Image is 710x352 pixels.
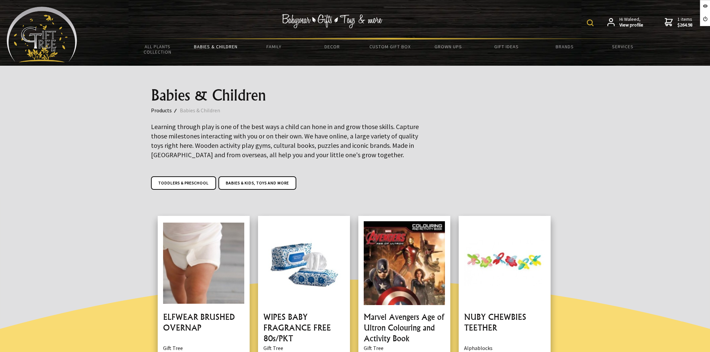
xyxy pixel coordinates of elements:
a: Grown Ups [419,40,477,54]
a: Family [245,40,303,54]
span: Hi Waleed, [619,16,643,28]
a: Gift Ideas [477,40,536,54]
h1: Babies & Children [151,87,559,103]
img: Babyware - Gifts - Toys and more... [7,7,77,62]
strong: $264.98 [677,22,693,28]
a: Babies & Children [187,40,245,54]
a: 1 items$264.98 [665,16,693,28]
a: Babies & Kids, toys and more [218,176,296,190]
a: Brands [536,40,594,54]
big: Learning through play is one of the best ways a child can hone in and grow those skills. Capture ... [151,122,419,159]
a: Babies & Children [180,106,228,115]
a: Toddlers & Preschool [151,176,216,190]
strong: View profile [619,22,643,28]
a: Decor [303,40,361,54]
a: Hi Waleed,View profile [607,16,643,28]
img: product search [587,19,594,26]
a: All Plants Collection [129,40,187,59]
img: Babywear - Gifts - Toys & more [282,14,383,28]
a: Custom Gift Box [361,40,419,54]
a: Services [594,40,652,54]
span: 1 items [677,16,693,28]
a: Products [151,106,180,115]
